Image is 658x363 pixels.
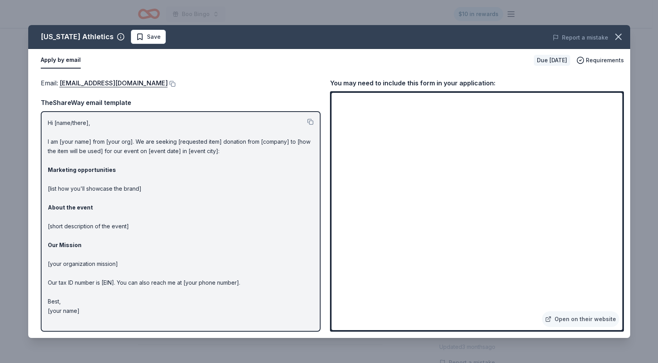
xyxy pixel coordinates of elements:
a: Open on their website [542,311,619,327]
div: TheShareWay email template [41,98,321,108]
span: Email : [41,79,168,87]
span: Save [147,32,161,42]
p: Hi [name/there], I am [your name] from [your org]. We are seeking [requested item] donation from ... [48,118,314,316]
button: Save [131,30,166,44]
strong: Our Mission [48,242,82,248]
div: Due [DATE] [534,55,570,66]
span: Requirements [586,56,624,65]
div: [US_STATE] Athletics [41,31,114,43]
button: Requirements [576,56,624,65]
strong: Marketing opportunities [48,166,116,173]
a: [EMAIL_ADDRESS][DOMAIN_NAME] [60,78,168,88]
div: You may need to include this form in your application: [330,78,624,88]
button: Report a mistake [553,33,608,42]
button: Apply by email [41,52,81,69]
strong: About the event [48,204,93,211]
